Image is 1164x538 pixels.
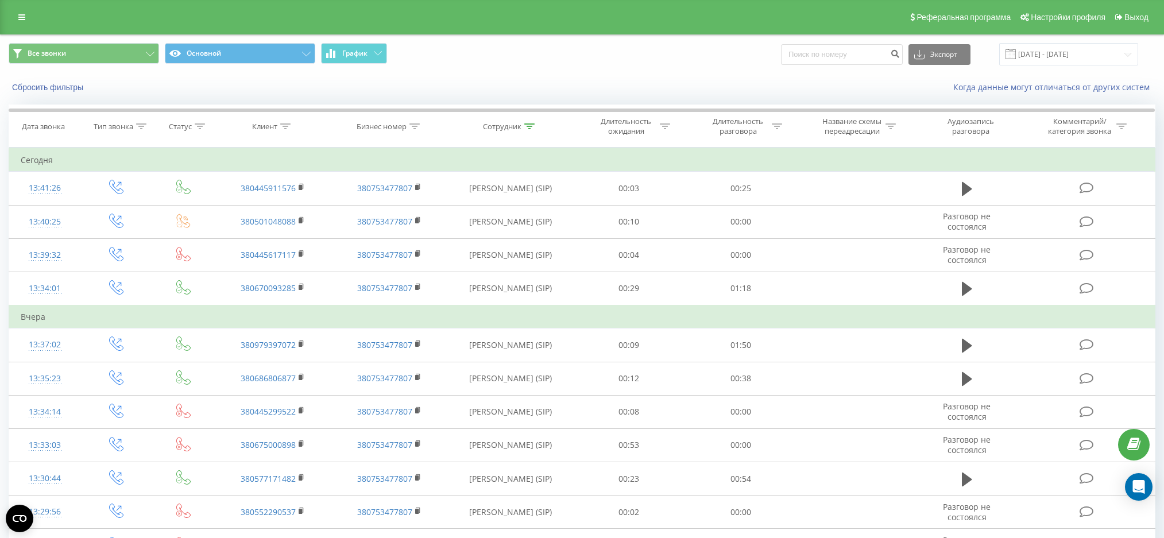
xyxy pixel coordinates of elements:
[573,496,685,529] td: 00:02
[685,428,796,462] td: 00:00
[357,216,412,227] a: 380753477807
[447,428,573,462] td: [PERSON_NAME] (SIP)
[447,496,573,529] td: [PERSON_NAME] (SIP)
[241,282,296,293] a: 380670093285
[241,183,296,193] a: 380445911576
[1046,117,1113,136] div: Комментарий/категория звонка
[447,172,573,205] td: [PERSON_NAME] (SIP)
[685,462,796,496] td: 00:54
[357,122,407,131] div: Бизнес номер
[908,44,970,65] button: Экспорт
[357,249,412,260] a: 380753477807
[573,238,685,272] td: 00:04
[821,117,883,136] div: Название схемы переадресации
[357,406,412,417] a: 380753477807
[9,82,89,92] button: Сбросить фильтры
[357,282,412,293] a: 380753477807
[9,149,1155,172] td: Сегодня
[953,82,1155,92] a: Когда данные могут отличаться от других систем
[21,334,69,356] div: 13:37:02
[573,172,685,205] td: 00:03
[21,401,69,423] div: 13:34:14
[573,362,685,395] td: 00:12
[165,43,315,64] button: Основной
[28,49,66,58] span: Все звонки
[241,216,296,227] a: 380501048088
[447,462,573,496] td: [PERSON_NAME] (SIP)
[447,328,573,362] td: [PERSON_NAME] (SIP)
[447,272,573,305] td: [PERSON_NAME] (SIP)
[685,238,796,272] td: 00:00
[9,305,1155,328] td: Вчера
[357,339,412,350] a: 380753477807
[573,328,685,362] td: 00:09
[21,467,69,490] div: 13:30:44
[447,238,573,272] td: [PERSON_NAME] (SIP)
[1125,473,1153,501] div: Open Intercom Messenger
[595,117,657,136] div: Длительность ожидания
[94,122,133,131] div: Тип звонка
[6,505,33,532] button: Open CMP widget
[685,172,796,205] td: 00:25
[357,506,412,517] a: 380753477807
[252,122,277,131] div: Клиент
[685,205,796,238] td: 00:00
[447,395,573,428] td: [PERSON_NAME] (SIP)
[447,362,573,395] td: [PERSON_NAME] (SIP)
[241,439,296,450] a: 380675000898
[357,439,412,450] a: 380753477807
[933,117,1008,136] div: Аудиозапись разговора
[22,122,65,131] div: Дата звонка
[9,43,159,64] button: Все звонки
[241,406,296,417] a: 380445299522
[21,211,69,233] div: 13:40:25
[943,501,991,522] span: Разговор не состоялся
[943,434,991,455] span: Разговор не состоялся
[943,244,991,265] span: Разговор не состоялся
[943,211,991,232] span: Разговор не состоялся
[573,395,685,428] td: 00:08
[685,496,796,529] td: 00:00
[241,506,296,517] a: 380552290537
[357,183,412,193] a: 380753477807
[21,501,69,523] div: 13:29:56
[357,473,412,484] a: 380753477807
[357,373,412,384] a: 380753477807
[21,177,69,199] div: 13:41:26
[573,428,685,462] td: 00:53
[943,401,991,422] span: Разговор не состоялся
[685,328,796,362] td: 01:50
[169,122,192,131] div: Статус
[916,13,1011,22] span: Реферальная программа
[21,434,69,456] div: 13:33:03
[573,272,685,305] td: 00:29
[21,244,69,266] div: 13:39:32
[241,473,296,484] a: 380577171482
[321,43,387,64] button: График
[342,49,368,57] span: График
[573,205,685,238] td: 00:10
[483,122,521,131] div: Сотрудник
[241,339,296,350] a: 380979397072
[1124,13,1148,22] span: Выход
[241,373,296,384] a: 380686806877
[707,117,769,136] div: Длительность разговора
[685,272,796,305] td: 01:18
[573,462,685,496] td: 00:23
[781,44,903,65] input: Поиск по номеру
[447,205,573,238] td: [PERSON_NAME] (SIP)
[21,367,69,390] div: 13:35:23
[241,249,296,260] a: 380445617117
[685,362,796,395] td: 00:38
[1031,13,1105,22] span: Настройки профиля
[21,277,69,300] div: 13:34:01
[685,395,796,428] td: 00:00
